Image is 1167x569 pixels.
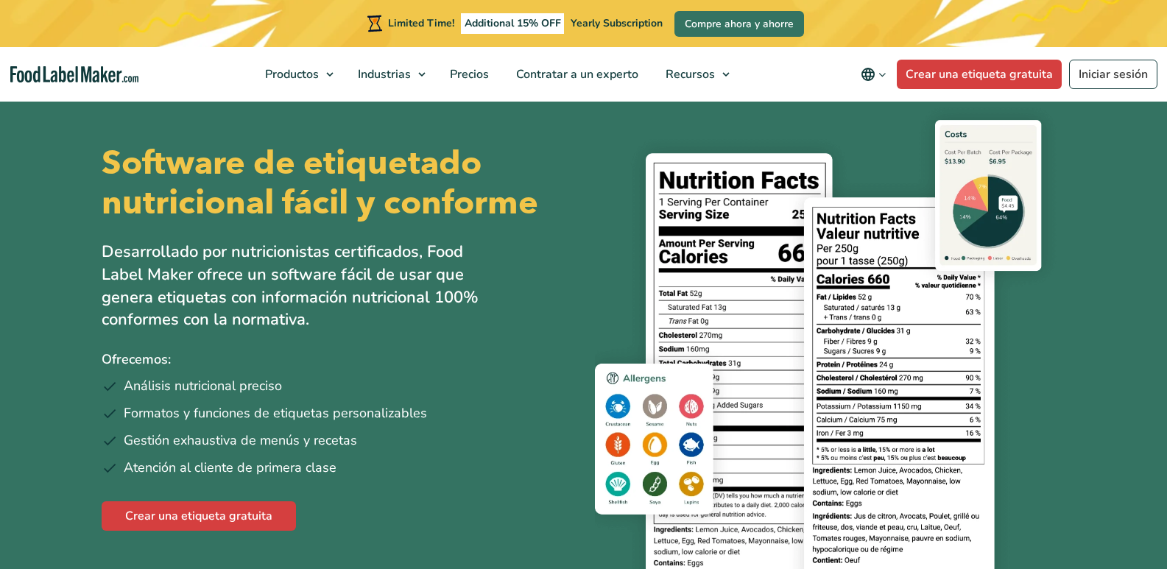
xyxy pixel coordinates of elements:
[124,458,336,478] span: Atención al cliente de primera clase
[512,66,640,82] span: Contratar a un experto
[124,431,357,450] span: Gestión exhaustiva de menús y recetas
[850,60,897,89] button: Change language
[353,66,412,82] span: Industrias
[102,144,571,223] h1: Software de etiquetado nutricional fácil y conforme
[661,66,716,82] span: Recursos
[503,47,649,102] a: Contratar a un experto
[571,16,663,30] span: Yearly Subscription
[437,47,499,102] a: Precios
[445,66,490,82] span: Precios
[652,47,737,102] a: Recursos
[388,16,454,30] span: Limited Time!
[1069,60,1157,89] a: Iniciar sesión
[345,47,433,102] a: Industrias
[124,376,282,396] span: Análisis nutricional preciso
[10,66,138,83] a: Food Label Maker homepage
[252,47,341,102] a: Productos
[102,241,484,331] p: Desarrollado por nutricionistas certificados, Food Label Maker ofrece un software fácil de usar q...
[674,11,804,37] a: Compre ahora y ahorre
[124,403,427,423] span: Formatos y funciones de etiquetas personalizables
[897,60,1062,89] a: Crear una etiqueta gratuita
[261,66,320,82] span: Productos
[102,501,296,531] a: Crear una etiqueta gratuita
[102,349,573,370] p: Ofrecemos:
[461,13,565,34] span: Additional 15% OFF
